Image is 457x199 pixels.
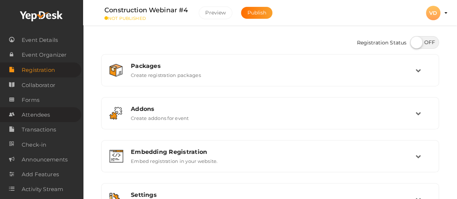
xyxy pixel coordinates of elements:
label: Embed registration in your website. [131,155,217,164]
button: VD [424,5,443,21]
img: embed.svg [109,150,123,163]
img: box.svg [109,64,122,77]
button: Publish [241,7,272,19]
span: Announcements [22,152,68,167]
img: addon.svg [109,107,122,120]
label: Create addons for event [131,112,189,121]
div: Embedding Registration [131,148,415,155]
label: Create registration packages [131,69,201,78]
a: Addons Create addons for event [105,116,435,122]
div: Settings [131,191,415,198]
span: Activity Stream [22,182,63,196]
div: VD [426,6,440,20]
span: Event Organizer [22,48,66,62]
span: Forms [22,93,39,107]
span: Collaborator [22,78,55,92]
small: NOT PUBLISHED [104,16,188,21]
a: Embedding Registration Embed registration in your website. [105,159,435,165]
span: Check-in [22,138,46,152]
a: Packages Create registration packages [105,73,435,79]
label: Construction Webinar #4 [104,5,188,16]
div: Packages [131,62,415,69]
div: Addons [131,105,415,112]
span: Event Details [22,33,58,47]
span: Attendees [22,108,50,122]
profile-pic: VD [426,10,440,16]
span: Publish [247,9,266,16]
span: Registration [22,63,55,77]
span: Add Features [22,167,59,182]
button: Preview [199,7,232,19]
span: Transactions [22,122,56,137]
span: Registration Status [357,36,406,51]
